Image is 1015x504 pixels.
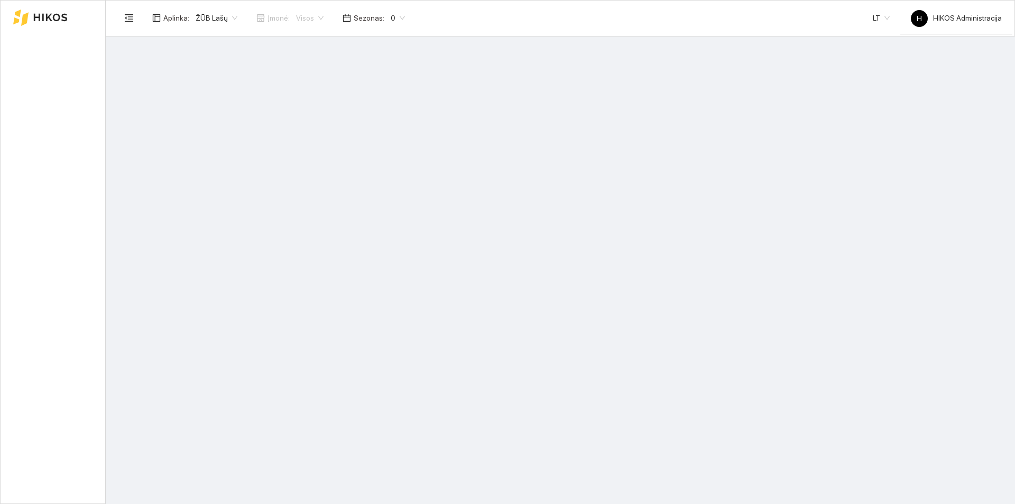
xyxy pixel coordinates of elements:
span: LT [873,10,890,26]
span: Aplinka : [163,12,189,24]
span: H [917,10,922,27]
span: calendar [343,14,351,22]
span: ŽŪB Lašų [196,10,237,26]
span: layout [152,14,161,22]
span: menu-fold [124,13,134,23]
span: Sezonas : [354,12,384,24]
span: Įmonė : [267,12,290,24]
span: HIKOS Administracija [911,14,1002,22]
span: shop [256,14,265,22]
span: Visos [296,10,324,26]
span: 0 [391,10,405,26]
button: menu-fold [118,7,140,29]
